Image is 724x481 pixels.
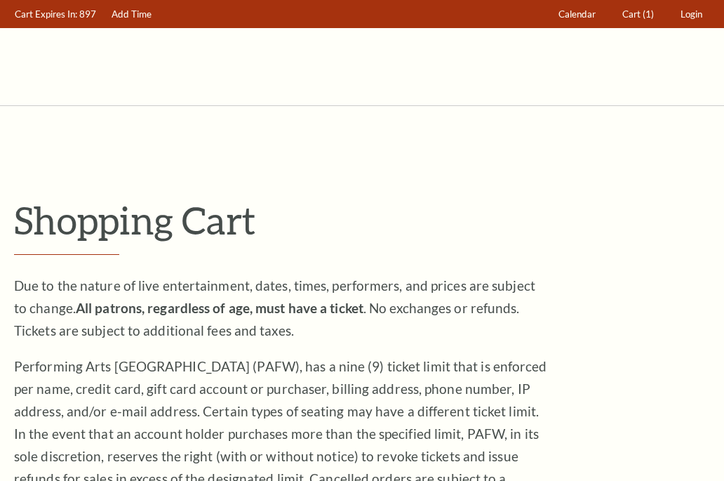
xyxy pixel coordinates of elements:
[76,300,363,316] strong: All patrons, regardless of age, must have a ticket
[616,1,661,28] a: Cart (1)
[622,8,641,20] span: Cart
[674,1,709,28] a: Login
[681,8,702,20] span: Login
[14,197,710,243] p: Shopping Cart
[643,8,654,20] span: (1)
[552,1,603,28] a: Calendar
[558,8,596,20] span: Calendar
[15,8,77,20] span: Cart Expires In:
[79,8,96,20] span: 897
[105,1,159,28] a: Add Time
[14,277,535,338] span: Due to the nature of live entertainment, dates, times, performers, and prices are subject to chan...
